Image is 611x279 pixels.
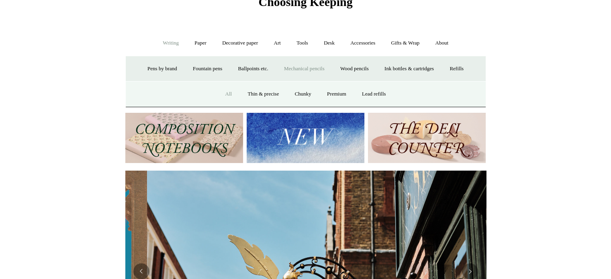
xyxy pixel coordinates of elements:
a: Chunky [288,83,319,105]
a: Accessories [343,33,382,54]
a: Paper [187,33,214,54]
img: New.jpg__PID:f73bdf93-380a-4a35-bcfe-7823039498e1 [247,113,364,163]
a: Art [267,33,288,54]
a: About [428,33,456,54]
a: Wood pencils [333,58,376,79]
img: 202302 Composition ledgers.jpg__PID:69722ee6-fa44-49dd-a067-31375e5d54ec [125,113,243,163]
a: Lead refills [355,83,393,105]
a: Decorative paper [215,33,265,54]
a: Ink bottles & cartridges [377,58,441,79]
a: Fountain pens [186,58,229,79]
a: Tools [289,33,315,54]
a: All [218,83,239,105]
a: Choosing Keeping [258,2,352,7]
a: Writing [155,33,186,54]
a: Pens by brand [140,58,184,79]
a: Refills [442,58,471,79]
a: Ballpoints etc. [231,58,276,79]
img: The Deli Counter [368,113,486,163]
a: Premium [320,83,354,105]
a: Mechanical pencils [277,58,332,79]
a: Thin & precise [240,83,286,105]
a: Desk [317,33,342,54]
a: Gifts & Wrap [384,33,427,54]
